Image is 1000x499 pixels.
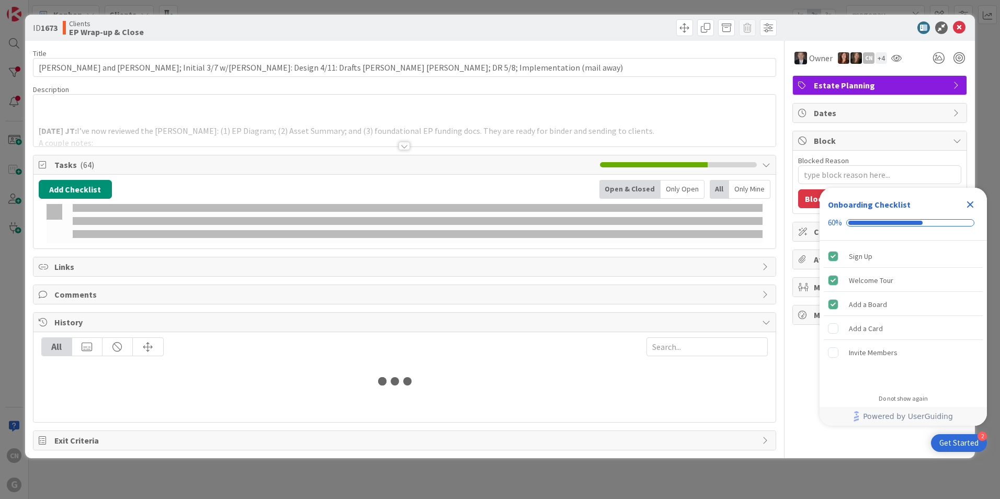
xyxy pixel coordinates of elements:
div: All [710,180,729,199]
div: Only Open [661,180,704,199]
div: Add a Board [849,298,887,311]
div: Invite Members [849,346,897,359]
div: Open Get Started checklist, remaining modules: 2 [931,434,987,452]
div: All [42,338,72,356]
span: Owner [809,52,833,64]
div: Do not show again [879,394,928,403]
b: EP Wrap-up & Close [69,28,144,36]
img: SB [850,52,862,64]
div: CN [863,52,874,64]
span: Mirrors [814,281,948,293]
div: Footer [820,407,987,426]
span: Powered by UserGuiding [863,410,953,423]
div: Get Started [939,438,979,448]
div: Add a Card [849,322,883,335]
img: CA [838,52,849,64]
div: Checklist progress: 60% [828,218,979,228]
div: Welcome Tour is complete. [824,269,983,292]
span: Attachments [814,253,948,266]
b: 1673 [41,22,58,33]
div: + 4 [876,52,887,64]
span: Block [814,134,948,147]
span: Tasks [54,158,595,171]
span: Estate Planning [814,79,948,92]
input: Search... [646,337,768,356]
input: type card name here... [33,58,776,77]
span: Custom Fields [814,225,948,238]
span: Dates [814,107,948,119]
a: Powered by UserGuiding [825,407,982,426]
div: Only Mine [729,180,770,199]
button: Add Checklist [39,180,112,199]
div: Checklist items [820,241,987,388]
div: Onboarding Checklist [828,198,911,211]
span: Links [54,260,757,273]
div: 60% [828,218,842,228]
img: BG [794,52,807,64]
label: Blocked Reason [798,156,849,165]
div: Sign Up [849,250,872,263]
div: Invite Members is incomplete. [824,341,983,364]
span: Description [33,85,69,94]
div: Add a Card is incomplete. [824,317,983,340]
span: Metrics [814,309,948,321]
span: ID [33,21,58,34]
span: Clients [69,19,144,28]
div: Add a Board is complete. [824,293,983,316]
span: Comments [54,288,757,301]
div: Welcome Tour [849,274,893,287]
div: Sign Up is complete. [824,245,983,268]
div: 2 [978,432,987,441]
div: Close Checklist [962,196,979,213]
span: Exit Criteria [54,434,757,447]
div: Checklist Container [820,188,987,426]
button: Block [798,189,834,208]
label: Title [33,49,47,58]
span: History [54,316,757,328]
div: Open & Closed [599,180,661,199]
span: ( 64 ) [80,160,94,170]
